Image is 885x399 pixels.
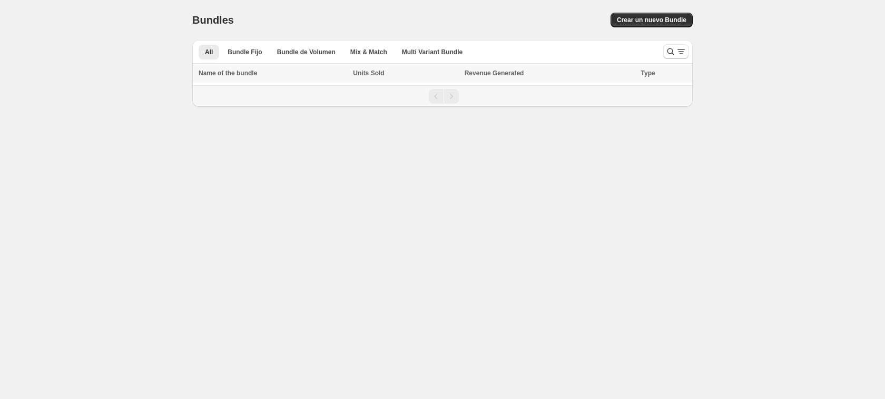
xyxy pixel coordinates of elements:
[199,68,347,78] div: Name of the bundle
[192,14,234,26] h1: Bundles
[663,44,689,59] button: Search and filter results
[228,48,262,56] span: Bundle Fijo
[205,48,213,56] span: All
[611,13,693,27] button: Crear un nuevo Bundle
[641,68,686,78] div: Type
[617,16,686,24] span: Crear un nuevo Bundle
[465,68,535,78] button: Revenue Generated
[465,68,524,78] span: Revenue Generated
[402,48,463,56] span: Multi Variant Bundle
[353,68,384,78] span: Units Sold
[192,85,693,107] nav: Pagination
[350,48,387,56] span: Mix & Match
[353,68,395,78] button: Units Sold
[277,48,336,56] span: Bundle de Volumen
